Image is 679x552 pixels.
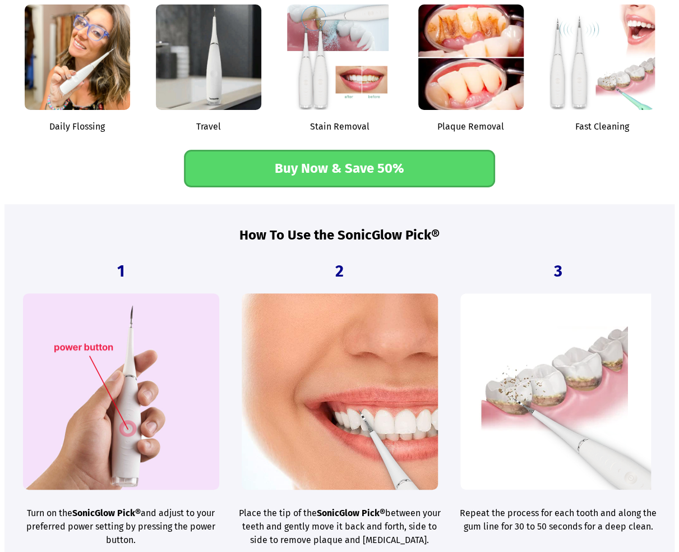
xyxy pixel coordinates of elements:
p: Repeat the process for each tooth and along the gum line for 30 to 50 seconds for a deep clean. [455,501,662,533]
a: Buy Now & Save 50% [184,150,495,187]
b: SonicGlow Pick® [317,508,385,518]
p: Travel [143,4,274,133]
h2: 1 [17,261,225,282]
h2: 2 [236,261,444,282]
b: SonicGlow Pick® [72,508,141,518]
p: Fast Cleaning [537,4,668,133]
h1: How To Use the SonicGlow Pick® [12,227,668,261]
p: Plaque Removal [405,4,537,133]
p: Turn on the and adjust to your preferred power setting by pressing the power button. [17,501,225,547]
p: Stain Removal [274,4,405,133]
p: Daily Flossing [12,4,143,133]
p: Place the tip of the between your teeth and gently move it back and forth, side to side to remove... [236,501,444,547]
h2: 3 [455,261,662,282]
